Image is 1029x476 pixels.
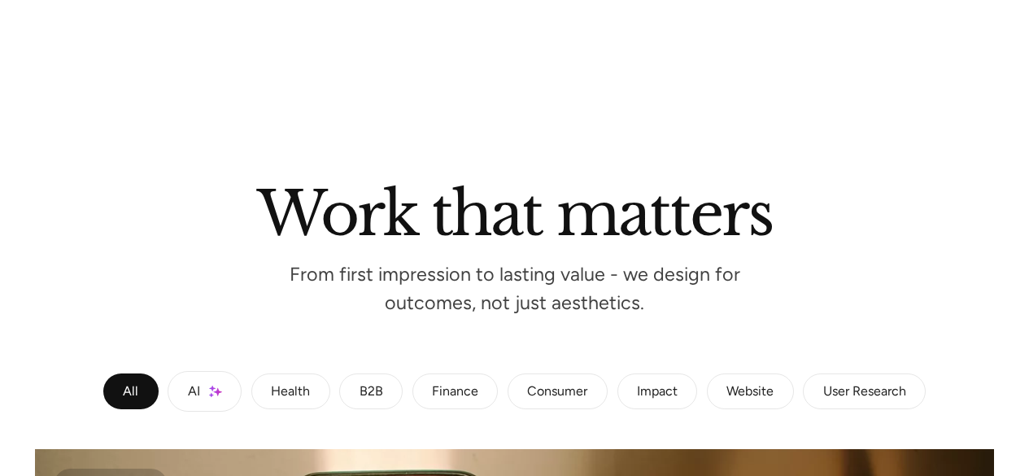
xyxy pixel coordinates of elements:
[726,386,774,396] div: Website
[637,386,678,396] div: Impact
[123,386,138,396] div: All
[527,386,587,396] div: Consumer
[271,268,759,310] p: From first impression to lasting value - we design for outcomes, not just aesthetics.
[271,386,310,396] div: Health
[84,186,946,237] h2: Work that matters
[823,386,906,396] div: User Research
[432,386,478,396] div: Finance
[188,386,200,396] div: AI
[360,386,383,396] div: B2B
